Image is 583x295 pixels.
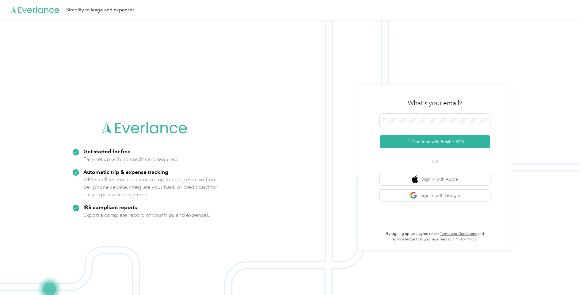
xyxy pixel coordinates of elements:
[380,190,490,201] button: google logoSign in with Google
[408,99,462,107] h3: What's your email?
[66,6,135,14] div: Simplify mileage and expenses
[83,204,137,210] strong: IRS compliant reports
[380,135,490,148] button: Continue with Email / SSO
[83,176,217,198] p: GPS satellites ensure accurate trip tracking even without cell phone service. Integrate your bank...
[83,169,168,175] strong: Automatic trip & expense tracking
[410,192,417,199] img: google logo
[440,232,477,236] a: Terms and Conditions
[83,155,178,163] p: Easy set up with no credit card required
[380,231,490,242] p: By signing up, you agree to our and acknowledge that you have read our .
[380,173,490,185] button: apple logoSign in with Apple
[455,237,476,242] a: Privacy Policy
[424,158,446,165] span: OR
[412,175,418,183] img: apple logo
[83,211,210,219] p: Export a complete record of your trips and expenses.
[83,148,131,155] strong: Get started for free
